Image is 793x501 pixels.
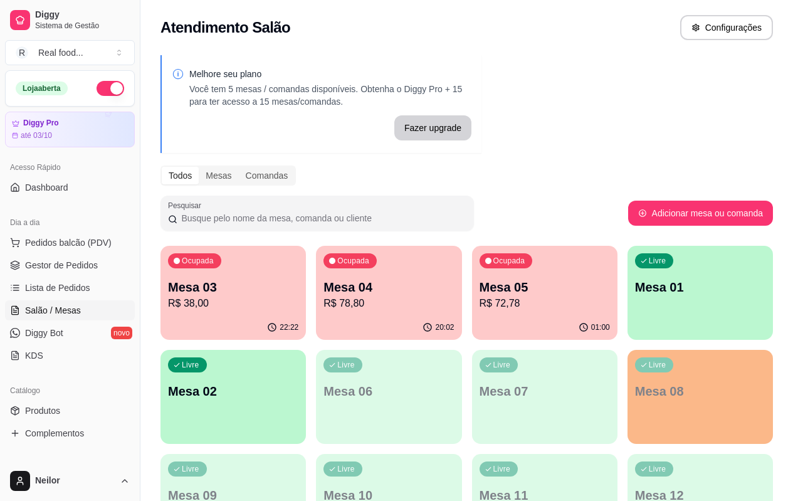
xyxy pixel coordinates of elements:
[168,200,206,211] label: Pesquisar
[182,464,199,474] p: Livre
[323,278,454,296] p: Mesa 04
[323,296,454,311] p: R$ 78,80
[168,382,298,400] p: Mesa 02
[649,464,666,474] p: Livre
[189,68,471,80] p: Melhore seu plano
[168,296,298,311] p: R$ 38,00
[435,322,454,332] p: 20:02
[16,46,28,59] span: R
[5,278,135,298] a: Lista de Pedidos
[25,427,84,440] span: Complementos
[635,382,765,400] p: Mesa 08
[493,464,511,474] p: Livre
[5,466,135,496] button: Neilor
[35,9,130,21] span: Diggy
[25,282,90,294] span: Lista de Pedidos
[162,167,199,184] div: Todos
[189,83,471,108] p: Você tem 5 mesas / comandas disponíveis. Obtenha o Diggy Pro + 15 para ter acesso a 15 mesas/coma...
[25,259,98,272] span: Gestor de Pedidos
[316,350,461,444] button: LivreMesa 06
[5,401,135,421] a: Produtos
[635,278,765,296] p: Mesa 01
[5,157,135,177] div: Acesso Rápido
[628,350,773,444] button: LivreMesa 08
[472,350,617,444] button: LivreMesa 07
[649,360,666,370] p: Livre
[394,115,471,140] button: Fazer upgrade
[337,464,355,474] p: Livre
[35,475,115,487] span: Neilor
[5,381,135,401] div: Catálogo
[480,278,610,296] p: Mesa 05
[177,212,466,224] input: Pesquisar
[25,327,63,339] span: Diggy Bot
[25,181,68,194] span: Dashboard
[23,119,59,128] article: Diggy Pro
[38,46,83,59] div: Real food ...
[5,177,135,198] a: Dashboard
[480,296,610,311] p: R$ 72,78
[239,167,295,184] div: Comandas
[480,382,610,400] p: Mesa 07
[5,423,135,443] a: Complementos
[199,167,238,184] div: Mesas
[182,360,199,370] p: Livre
[5,213,135,233] div: Dia a dia
[21,130,52,140] article: até 03/10
[649,256,666,266] p: Livre
[160,18,290,38] h2: Atendimento Salão
[337,360,355,370] p: Livre
[182,256,214,266] p: Ocupada
[472,246,617,340] button: OcupadaMesa 05R$ 72,7801:00
[628,201,773,226] button: Adicionar mesa ou comanda
[5,255,135,275] a: Gestor de Pedidos
[5,345,135,366] a: KDS
[316,246,461,340] button: OcupadaMesa 04R$ 78,8020:02
[160,246,306,340] button: OcupadaMesa 03R$ 38,0022:22
[16,82,68,95] div: Loja aberta
[5,5,135,35] a: DiggySistema de Gestão
[680,15,773,40] button: Configurações
[323,382,454,400] p: Mesa 06
[160,350,306,444] button: LivreMesa 02
[25,236,112,249] span: Pedidos balcão (PDV)
[493,360,511,370] p: Livre
[591,322,610,332] p: 01:00
[25,304,81,317] span: Salão / Mesas
[168,278,298,296] p: Mesa 03
[5,300,135,320] a: Salão / Mesas
[97,81,124,96] button: Alterar Status
[25,349,43,362] span: KDS
[5,40,135,65] button: Select a team
[493,256,525,266] p: Ocupada
[337,256,369,266] p: Ocupada
[280,322,298,332] p: 22:22
[25,404,60,417] span: Produtos
[628,246,773,340] button: LivreMesa 01
[35,21,130,31] span: Sistema de Gestão
[5,323,135,343] a: Diggy Botnovo
[5,112,135,147] a: Diggy Proaté 03/10
[5,233,135,253] button: Pedidos balcão (PDV)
